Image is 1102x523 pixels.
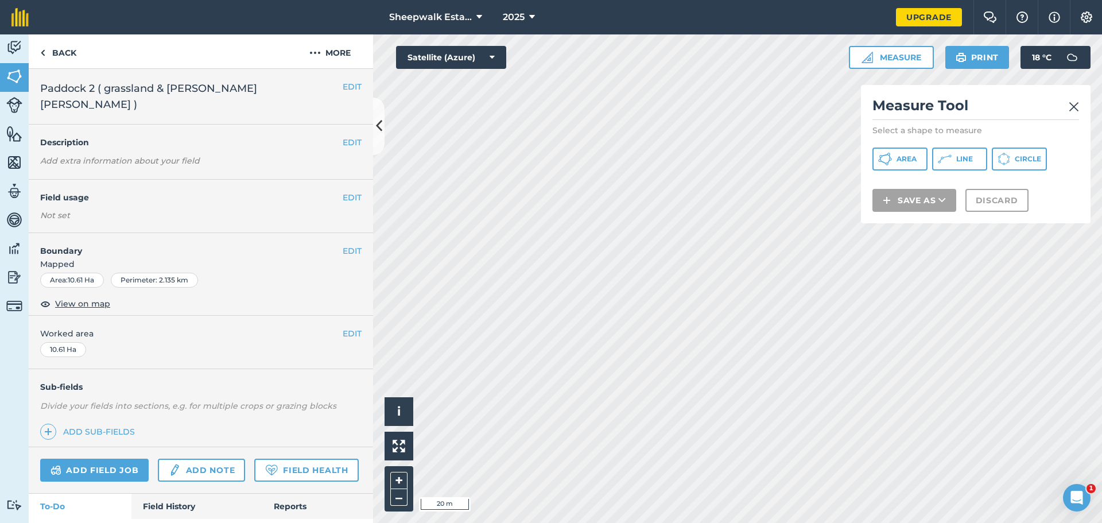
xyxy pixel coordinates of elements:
[6,183,22,200] img: svg+xml;base64,PD94bWwgdmVyc2lvbj0iMS4wIiBlbmNvZGluZz0idXRmLTgiPz4KPCEtLSBHZW5lcmF0b3I6IEFkb2JlIE...
[254,459,358,482] a: Field Health
[396,46,506,69] button: Satellite (Azure)
[1061,46,1084,69] img: svg+xml;base64,PD94bWwgdmVyc2lvbj0iMS4wIiBlbmNvZGluZz0idXRmLTgiPz4KPCEtLSBHZW5lcmF0b3I6IEFkb2JlIE...
[389,10,472,24] span: Sheepwalk Estate
[862,52,873,63] img: Ruler icon
[1015,154,1041,164] span: Circle
[6,125,22,142] img: svg+xml;base64,PHN2ZyB4bWxucz0iaHR0cDovL3d3dy53My5vcmcvMjAwMC9zdmciIHdpZHRoPSI1NiIgaGVpZ2h0PSI2MC...
[1080,11,1093,23] img: A cog icon
[40,80,343,113] span: Paddock 2 ( grassland & [PERSON_NAME] [PERSON_NAME] )
[897,154,917,164] span: Area
[40,327,362,340] span: Worked area
[343,136,362,149] button: EDIT
[29,381,373,393] h4: Sub-fields
[343,80,362,93] button: EDIT
[111,273,198,288] div: Perimeter : 2.135 km
[872,189,956,212] button: Save as
[397,404,401,419] span: i
[992,148,1047,171] button: Circle
[40,297,110,311] button: View on map
[6,298,22,314] img: svg+xml;base64,PD94bWwgdmVyc2lvbj0iMS4wIiBlbmNvZGluZz0idXRmLTgiPz4KPCEtLSBHZW5lcmF0b3I6IEFkb2JlIE...
[1087,484,1096,493] span: 1
[40,297,51,311] img: svg+xml;base64,PHN2ZyB4bWxucz0iaHR0cDovL3d3dy53My5vcmcvMjAwMC9zdmciIHdpZHRoPSIxOCIgaGVpZ2h0PSIyNC...
[872,125,1079,136] p: Select a shape to measure
[29,494,131,519] a: To-Do
[956,51,967,64] img: svg+xml;base64,PHN2ZyB4bWxucz0iaHR0cDovL3d3dy53My5vcmcvMjAwMC9zdmciIHdpZHRoPSIxOSIgaGVpZ2h0PSIyNC...
[40,156,200,166] em: Add extra information about your field
[896,8,962,26] a: Upgrade
[29,34,88,68] a: Back
[1015,11,1029,23] img: A question mark icon
[932,148,987,171] button: Line
[29,258,373,270] span: Mapped
[262,494,373,519] a: Reports
[40,191,343,204] h4: Field usage
[956,154,973,164] span: Line
[168,463,181,477] img: svg+xml;base64,PD94bWwgdmVyc2lvbj0iMS4wIiBlbmNvZGluZz0idXRmLTgiPz4KPCEtLSBHZW5lcmF0b3I6IEFkb2JlIE...
[40,273,104,288] div: Area : 10.61 Ha
[1020,46,1091,69] button: 18 °C
[29,233,343,257] h4: Boundary
[40,424,139,440] a: Add sub-fields
[945,46,1010,69] button: Print
[343,327,362,340] button: EDIT
[6,499,22,510] img: svg+xml;base64,PD94bWwgdmVyc2lvbj0iMS4wIiBlbmNvZGluZz0idXRmLTgiPz4KPCEtLSBHZW5lcmF0b3I6IEFkb2JlIE...
[390,489,408,506] button: –
[1063,484,1091,512] iframe: Intercom live chat
[872,148,928,171] button: Area
[40,210,362,221] div: Not set
[385,397,413,426] button: i
[51,463,61,477] img: svg+xml;base64,PD94bWwgdmVyc2lvbj0iMS4wIiBlbmNvZGluZz0idXRmLTgiPz4KPCEtLSBHZW5lcmF0b3I6IEFkb2JlIE...
[131,494,262,519] a: Field History
[393,440,405,452] img: Four arrows, one pointing top left, one top right, one bottom right and the last bottom left
[11,8,29,26] img: fieldmargin Logo
[309,46,321,60] img: svg+xml;base64,PHN2ZyB4bWxucz0iaHR0cDovL3d3dy53My5vcmcvMjAwMC9zdmciIHdpZHRoPSIyMCIgaGVpZ2h0PSIyNC...
[40,342,86,357] div: 10.61 Ha
[287,34,373,68] button: More
[6,211,22,228] img: svg+xml;base64,PD94bWwgdmVyc2lvbj0iMS4wIiBlbmNvZGluZz0idXRmLTgiPz4KPCEtLSBHZW5lcmF0b3I6IEFkb2JlIE...
[6,39,22,56] img: svg+xml;base64,PD94bWwgdmVyc2lvbj0iMS4wIiBlbmNvZGluZz0idXRmLTgiPz4KPCEtLSBHZW5lcmF0b3I6IEFkb2JlIE...
[390,472,408,489] button: +
[44,425,52,439] img: svg+xml;base64,PHN2ZyB4bWxucz0iaHR0cDovL3d3dy53My5vcmcvMjAwMC9zdmciIHdpZHRoPSIxNCIgaGVpZ2h0PSIyNC...
[343,191,362,204] button: EDIT
[883,193,891,207] img: svg+xml;base64,PHN2ZyB4bWxucz0iaHR0cDovL3d3dy53My5vcmcvMjAwMC9zdmciIHdpZHRoPSIxNCIgaGVpZ2h0PSIyNC...
[965,189,1029,212] button: Discard
[40,401,336,411] em: Divide your fields into sections, e.g. for multiple crops or grazing blocks
[343,245,362,257] button: EDIT
[983,11,997,23] img: Two speech bubbles overlapping with the left bubble in the forefront
[158,459,245,482] a: Add note
[872,96,1079,120] h2: Measure Tool
[1032,46,1051,69] span: 18 ° C
[6,240,22,257] img: svg+xml;base64,PD94bWwgdmVyc2lvbj0iMS4wIiBlbmNvZGluZz0idXRmLTgiPz4KPCEtLSBHZW5lcmF0b3I6IEFkb2JlIE...
[6,97,22,113] img: svg+xml;base64,PD94bWwgdmVyc2lvbj0iMS4wIiBlbmNvZGluZz0idXRmLTgiPz4KPCEtLSBHZW5lcmF0b3I6IEFkb2JlIE...
[1069,100,1079,114] img: svg+xml;base64,PHN2ZyB4bWxucz0iaHR0cDovL3d3dy53My5vcmcvMjAwMC9zdmciIHdpZHRoPSIyMiIgaGVpZ2h0PSIzMC...
[6,68,22,85] img: svg+xml;base64,PHN2ZyB4bWxucz0iaHR0cDovL3d3dy53My5vcmcvMjAwMC9zdmciIHdpZHRoPSI1NiIgaGVpZ2h0PSI2MC...
[40,136,362,149] h4: Description
[40,46,45,60] img: svg+xml;base64,PHN2ZyB4bWxucz0iaHR0cDovL3d3dy53My5vcmcvMjAwMC9zdmciIHdpZHRoPSI5IiBoZWlnaHQ9IjI0Ii...
[6,269,22,286] img: svg+xml;base64,PD94bWwgdmVyc2lvbj0iMS4wIiBlbmNvZGluZz0idXRmLTgiPz4KPCEtLSBHZW5lcmF0b3I6IEFkb2JlIE...
[55,297,110,310] span: View on map
[503,10,525,24] span: 2025
[1049,10,1060,24] img: svg+xml;base64,PHN2ZyB4bWxucz0iaHR0cDovL3d3dy53My5vcmcvMjAwMC9zdmciIHdpZHRoPSIxNyIgaGVpZ2h0PSIxNy...
[849,46,934,69] button: Measure
[40,459,149,482] a: Add field job
[6,154,22,171] img: svg+xml;base64,PHN2ZyB4bWxucz0iaHR0cDovL3d3dy53My5vcmcvMjAwMC9zdmciIHdpZHRoPSI1NiIgaGVpZ2h0PSI2MC...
